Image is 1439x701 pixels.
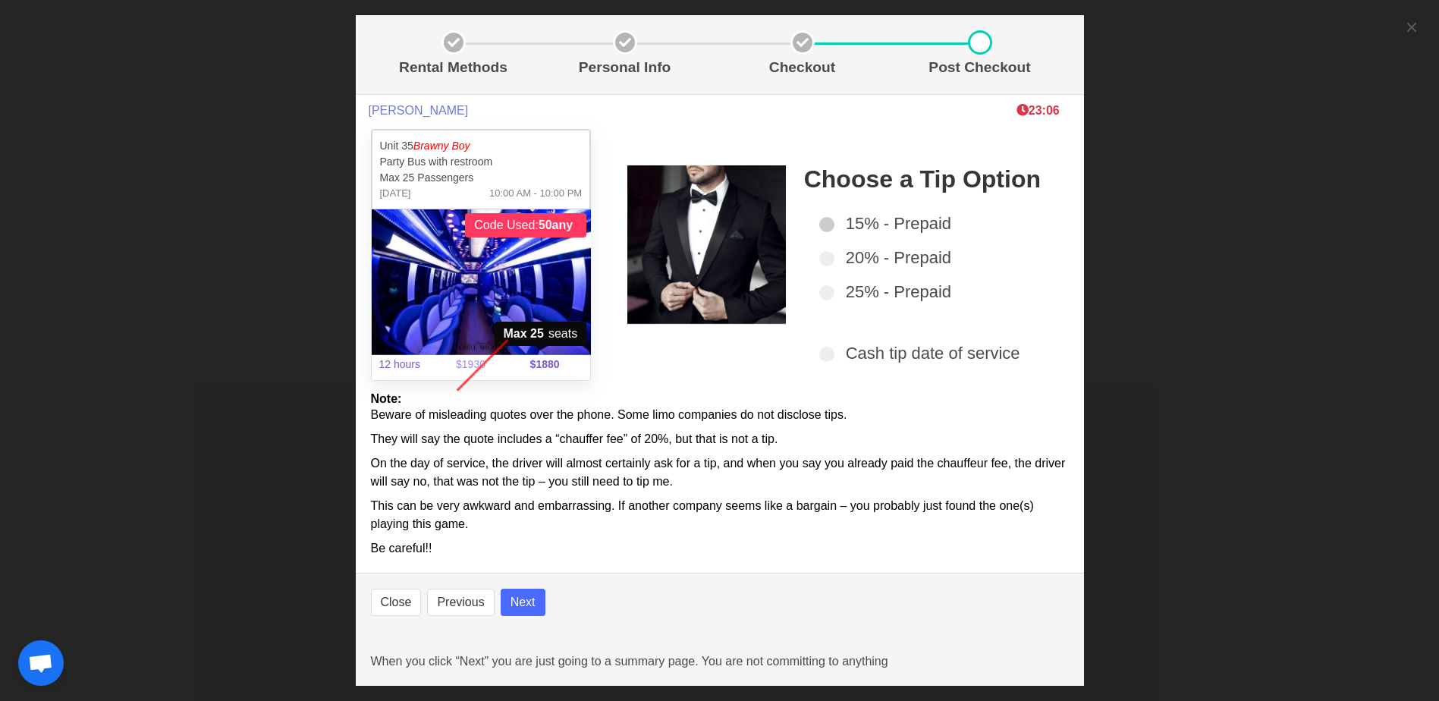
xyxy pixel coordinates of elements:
[447,347,518,382] span: $1930
[819,245,1051,270] label: 20% - Prepaid
[370,347,441,382] span: 12 hours
[627,165,786,324] img: sidebar-img1.png
[720,57,885,79] p: Checkout
[371,539,1069,558] p: Be careful!!
[413,140,470,152] em: Brawny Boy
[369,103,469,118] span: [PERSON_NAME]
[371,589,422,616] button: Close
[18,640,64,686] a: Open chat
[539,216,573,234] strong: 50any
[1016,104,1060,117] span: The clock is ticking ⁠— this timer shows how long we'll hold this limo during checkout. If time r...
[489,186,582,201] span: 10:00 AM - 10:00 PM
[380,186,411,201] span: [DATE]
[1016,104,1060,117] b: 23:06
[371,391,1069,406] h2: Note:
[465,213,586,237] span: Code Used:
[380,170,583,186] p: Max 25 Passengers
[819,211,1051,236] label: 15% - Prepaid
[542,57,708,79] p: Personal Info
[819,279,1051,304] label: 25% - Prepaid
[372,209,591,355] img: 35%2002.jpg
[804,165,1051,193] h2: Choose a Tip Option
[377,57,530,79] p: Rental Methods
[371,652,1069,671] p: When you click “Next” you are just going to a summary page. You are not committing to anything
[371,430,1069,448] p: They will say the quote includes a “chauffer fee” of 20%, but that is not a tip.
[427,589,494,616] button: Previous
[897,57,1063,79] p: Post Checkout
[371,454,1069,491] p: On the day of service, the driver will almost certainly ask for a tip, and when you say you alrea...
[504,325,544,343] strong: Max 25
[380,138,583,154] p: Unit 35
[380,154,583,170] p: Party Bus with restroom
[371,406,1069,424] p: Beware of misleading quotes over the phone. Some limo companies do not disclose tips.
[371,497,1069,533] p: This can be very awkward and embarrassing. If another company seems like a bargain – you probably...
[819,341,1051,366] label: Cash tip date of service
[495,322,587,346] span: seats
[501,589,545,616] button: Next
